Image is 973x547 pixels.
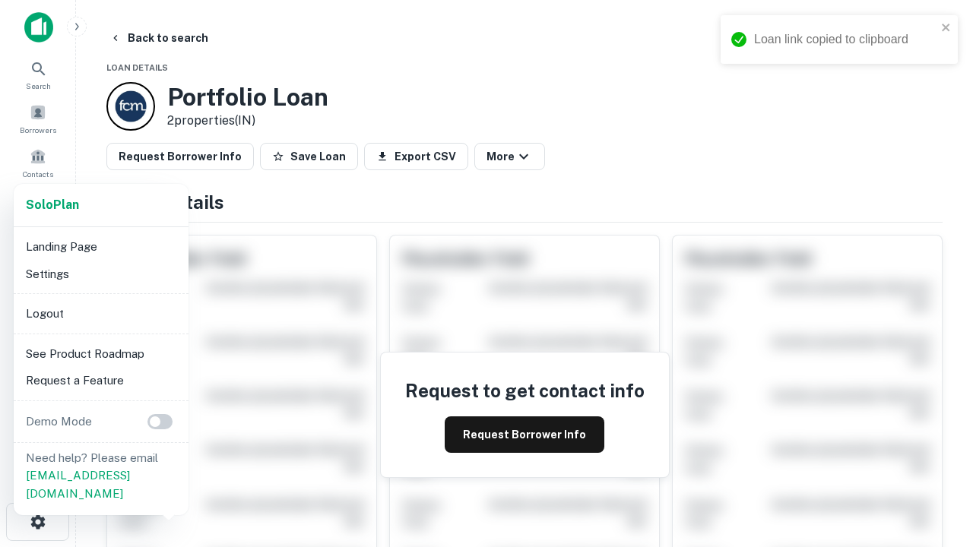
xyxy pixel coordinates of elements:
p: Demo Mode [20,413,98,431]
li: Request a Feature [20,367,182,394]
p: Need help? Please email [26,449,176,503]
li: See Product Roadmap [20,340,182,368]
strong: Solo Plan [26,198,79,212]
li: Logout [20,300,182,327]
iframe: Chat Widget [897,425,973,498]
a: SoloPlan [26,196,79,214]
li: Settings [20,261,182,288]
li: Landing Page [20,233,182,261]
div: Loan link copied to clipboard [754,30,937,49]
button: close [941,21,952,36]
a: [EMAIL_ADDRESS][DOMAIN_NAME] [26,469,130,500]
